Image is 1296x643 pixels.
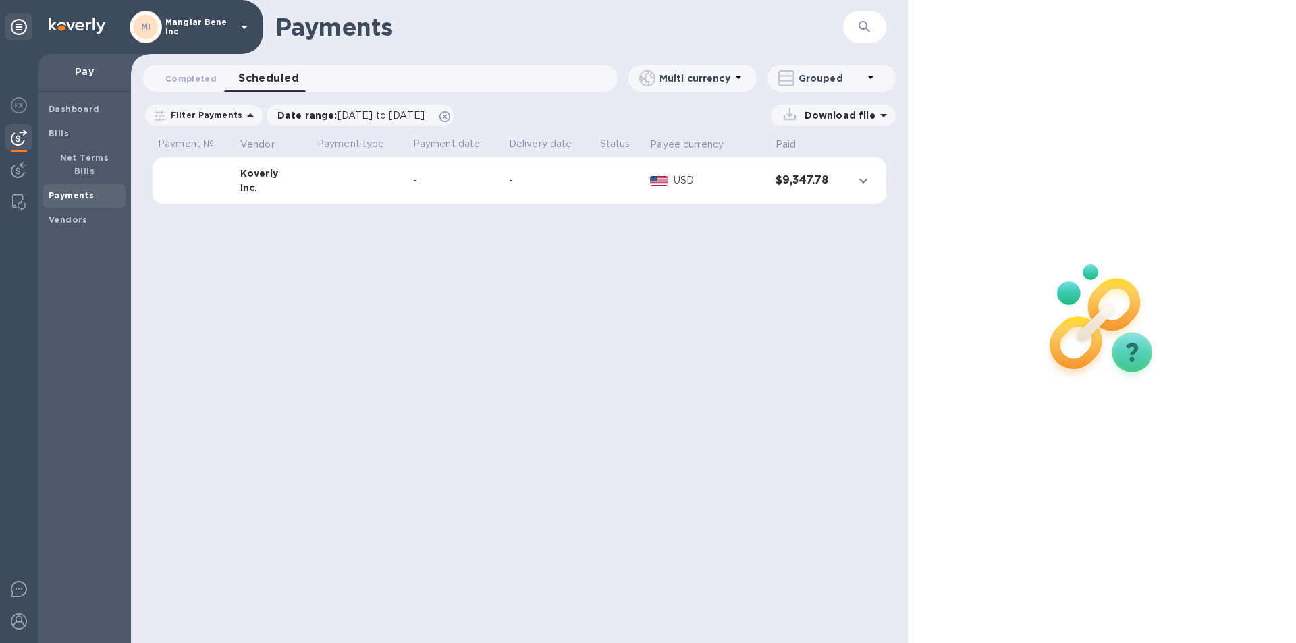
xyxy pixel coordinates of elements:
[165,109,242,121] p: Filter Payments
[267,105,454,126] div: Date range:[DATE] to [DATE]
[49,104,100,114] b: Dashboard
[277,109,431,122] p: Date range :
[413,173,498,188] div: -
[49,65,120,78] p: Pay
[240,138,292,152] span: Vendor
[650,138,724,152] p: Payee currency
[49,18,105,34] img: Logo
[238,69,299,88] span: Scheduled
[141,22,151,32] b: MI
[49,190,94,200] b: Payments
[776,138,796,152] p: Paid
[337,110,425,121] span: [DATE] to [DATE]
[509,137,589,151] p: Delivery date
[5,13,32,40] div: Unpin categories
[165,72,217,86] span: Completed
[853,171,873,191] button: expand row
[776,174,842,187] h3: $9,347.78
[60,152,109,176] b: Net Terms Bills
[600,137,640,151] p: Status
[49,215,88,225] b: Vendors
[674,173,765,188] p: USD
[650,176,668,186] img: USD
[317,137,402,151] p: Payment type
[776,138,814,152] span: Paid
[11,97,27,113] img: Foreign exchange
[240,167,306,180] div: Koverly
[413,137,498,151] p: Payment date
[799,72,863,85] p: Grouped
[509,173,589,188] div: -
[165,18,233,36] p: Mangiar Bene inc
[650,138,741,152] span: Payee currency
[799,109,875,122] p: Download file
[240,181,306,194] div: Inc.
[158,137,230,151] p: Payment №
[240,138,275,152] p: Vendor
[49,128,69,138] b: Bills
[659,72,730,85] p: Multi currency
[275,13,843,41] h1: Payments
